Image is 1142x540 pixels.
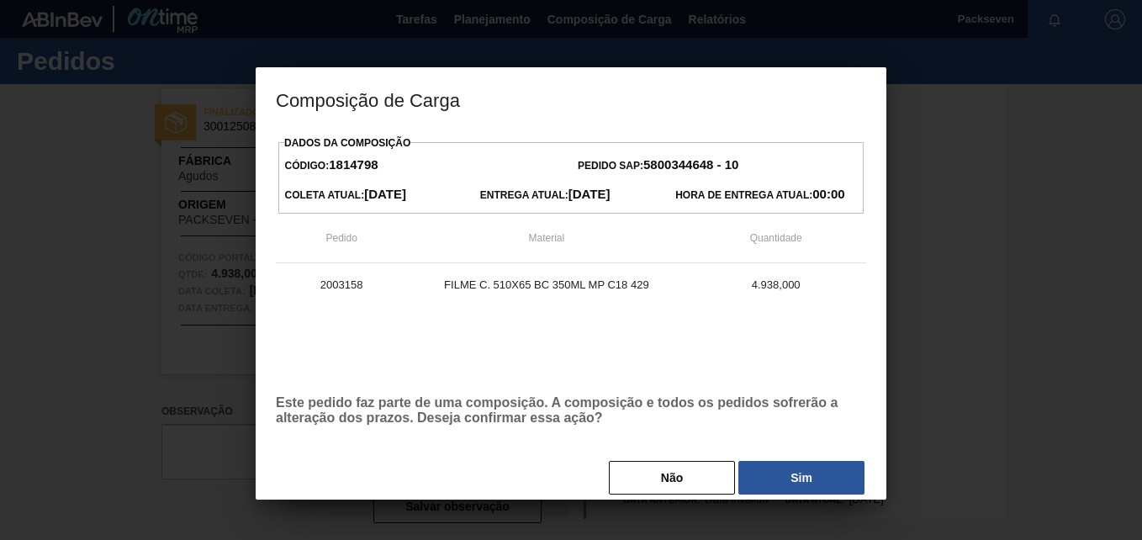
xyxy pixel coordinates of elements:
[578,160,738,172] span: Pedido SAP:
[750,232,802,244] span: Quantidade
[285,189,406,201] span: Coleta Atual:
[685,263,866,305] td: 4.938,000
[364,187,406,201] strong: [DATE]
[329,157,378,172] strong: 1814798
[643,157,738,172] strong: 5800344648 - 10
[812,187,844,201] strong: 00:00
[529,232,565,244] span: Material
[407,263,685,305] td: FILME C. 510X65 BC 350ML MP C18 429
[285,160,378,172] span: Código:
[609,461,735,495] button: Não
[276,395,866,426] p: Este pedido faz parte de uma composição. A composição e todos os pedidos sofrerão a alteração dos...
[284,137,410,149] label: Dados da Composição
[568,187,611,201] strong: [DATE]
[276,263,407,305] td: 2003158
[738,461,864,495] button: Sim
[325,232,357,244] span: Pedido
[480,189,611,201] span: Entrega Atual:
[675,189,844,201] span: Hora de Entrega Atual:
[256,67,886,131] h3: Composição de Carga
